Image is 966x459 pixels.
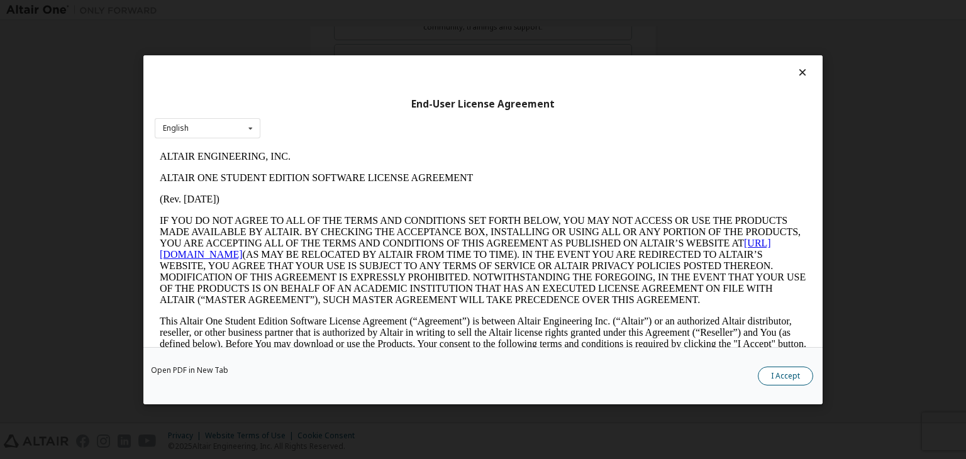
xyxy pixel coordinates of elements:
p: This Altair One Student Edition Software License Agreement (“Agreement”) is between Altair Engine... [5,170,652,215]
p: ALTAIR ENGINEERING, INC. [5,5,652,16]
a: [URL][DOMAIN_NAME] [5,92,616,114]
button: I Accept [758,367,813,385]
p: IF YOU DO NOT AGREE TO ALL OF THE TERMS AND CONDITIONS SET FORTH BELOW, YOU MAY NOT ACCESS OR USE... [5,69,652,160]
a: Open PDF in New Tab [151,367,228,374]
p: ALTAIR ONE STUDENT EDITION SOFTWARE LICENSE AGREEMENT [5,26,652,38]
p: (Rev. [DATE]) [5,48,652,59]
div: End-User License Agreement [155,97,811,110]
div: English [163,124,189,132]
